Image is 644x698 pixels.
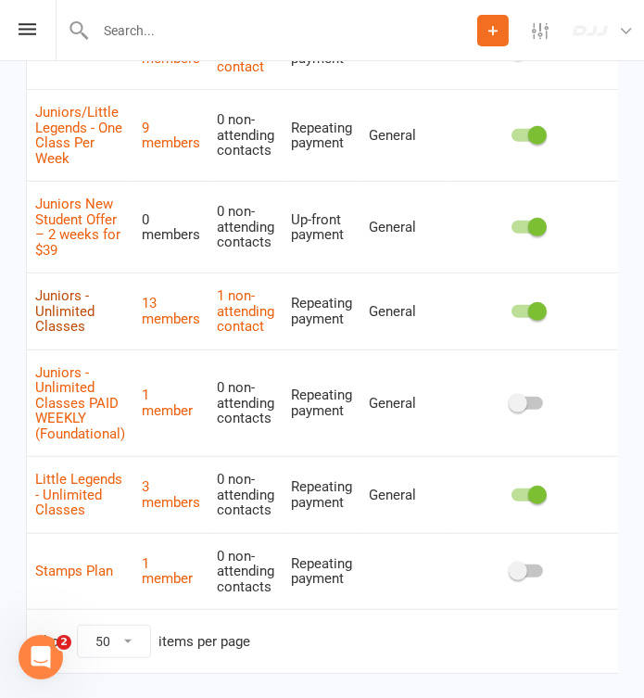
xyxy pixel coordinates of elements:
[35,287,95,335] a: Juniors - Unlimited Classes
[360,456,451,533] td: General
[35,563,113,579] a: Stamps Plan
[35,104,122,167] a: Juniors/Little Legends - One Class Per Week
[35,471,122,518] a: Little Legends - Unlimited Classes
[360,181,451,273] td: General
[208,89,283,181] td: 0 non-attending contacts
[35,364,125,442] a: Juniors - Unlimited Classes PAID WEEKLY (Foundational)
[57,635,71,650] span: 2
[142,387,193,419] a: 1 member
[19,635,63,679] iframe: Intercom live chat
[283,533,360,610] td: Repeating payment
[142,120,200,152] a: 9 members
[360,89,451,181] td: General
[283,349,360,457] td: Repeating payment
[283,273,360,349] td: Repeating payment
[217,287,274,335] a: 1 non-attending contact
[35,196,120,259] a: Juniors New Student Offer – 2 weeks for $39
[208,349,283,457] td: 0 non-attending contacts
[142,295,200,327] a: 13 members
[360,349,451,457] td: General
[283,181,360,273] td: Up-front payment
[208,533,283,610] td: 0 non-attending contacts
[208,456,283,533] td: 0 non-attending contacts
[208,181,283,273] td: 0 non-attending contacts
[142,478,200,511] a: 3 members
[360,273,451,349] td: General
[35,625,250,658] div: Show
[283,89,360,181] td: Repeating payment
[158,634,250,650] div: items per page
[283,456,360,533] td: Repeating payment
[133,181,208,273] td: 0 members
[142,555,193,588] a: 1 member
[572,12,609,49] img: thumb_image1723000370.png
[90,18,477,44] input: Search...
